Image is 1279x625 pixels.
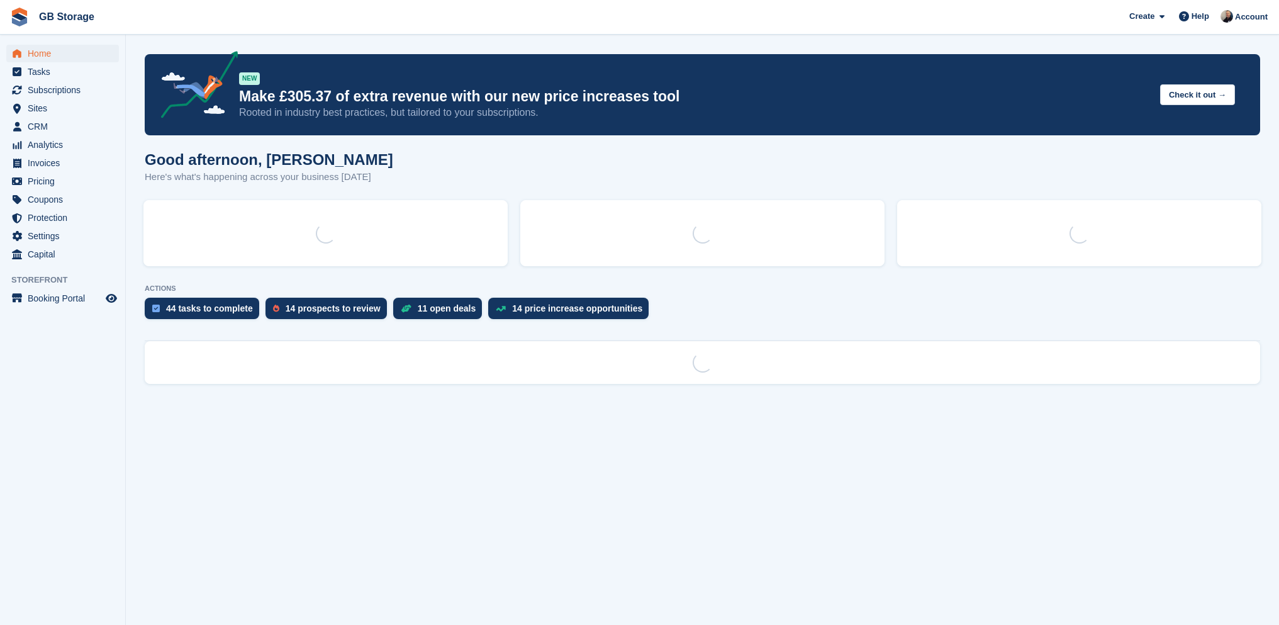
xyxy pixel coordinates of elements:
a: Preview store [104,291,119,306]
p: ACTIONS [145,284,1260,293]
a: menu [6,290,119,307]
a: menu [6,209,119,227]
span: Home [28,45,103,62]
span: Invoices [28,154,103,172]
span: Capital [28,245,103,263]
img: prospect-51fa495bee0391a8d652442698ab0144808aea92771e9ea1ae160a38d050c398.svg [273,305,279,312]
p: Rooted in industry best practices, but tailored to your subscriptions. [239,106,1150,120]
img: task-75834270c22a3079a89374b754ae025e5fb1db73e45f91037f5363f120a921f8.svg [152,305,160,312]
span: Create [1129,10,1154,23]
span: Storefront [11,274,125,286]
a: menu [6,154,119,172]
a: 14 price increase opportunities [488,298,655,325]
a: menu [6,45,119,62]
a: menu [6,81,119,99]
span: Sites [28,99,103,117]
h1: Good afternoon, [PERSON_NAME] [145,151,393,168]
a: 11 open deals [393,298,489,325]
span: Booking Portal [28,290,103,307]
div: 44 tasks to complete [166,303,253,313]
a: menu [6,191,119,208]
a: menu [6,136,119,154]
a: 44 tasks to complete [145,298,265,325]
p: Here's what's happening across your business [DATE] [145,170,393,184]
a: GB Storage [34,6,99,27]
div: 14 prospects to review [286,303,381,313]
img: price_increase_opportunities-93ffe204e8149a01c8c9dc8f82e8f89637d9d84a8eef4429ea346261dce0b2c0.svg [496,306,506,312]
span: Settings [28,227,103,245]
span: Subscriptions [28,81,103,99]
span: CRM [28,118,103,135]
img: Karl Walker [1220,10,1233,23]
a: menu [6,99,119,117]
a: menu [6,172,119,190]
img: stora-icon-8386f47178a22dfd0bd8f6a31ec36ba5ce8667c1dd55bd0f319d3a0aa187defe.svg [10,8,29,26]
img: price-adjustments-announcement-icon-8257ccfd72463d97f412b2fc003d46551f7dbcb40ab6d574587a9cd5c0d94... [150,51,238,123]
span: Analytics [28,136,103,154]
a: menu [6,227,119,245]
a: menu [6,63,119,81]
span: Protection [28,209,103,227]
div: NEW [239,72,260,85]
button: Check it out → [1160,84,1235,105]
span: Pricing [28,172,103,190]
p: Make £305.37 of extra revenue with our new price increases tool [239,87,1150,106]
span: Help [1192,10,1209,23]
div: 11 open deals [418,303,476,313]
span: Tasks [28,63,103,81]
a: 14 prospects to review [265,298,393,325]
a: menu [6,118,119,135]
a: menu [6,245,119,263]
div: 14 price increase opportunities [512,303,642,313]
span: Coupons [28,191,103,208]
span: Account [1235,11,1268,23]
img: deal-1b604bf984904fb50ccaf53a9ad4b4a5d6e5aea283cecdc64d6e3604feb123c2.svg [401,304,411,313]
